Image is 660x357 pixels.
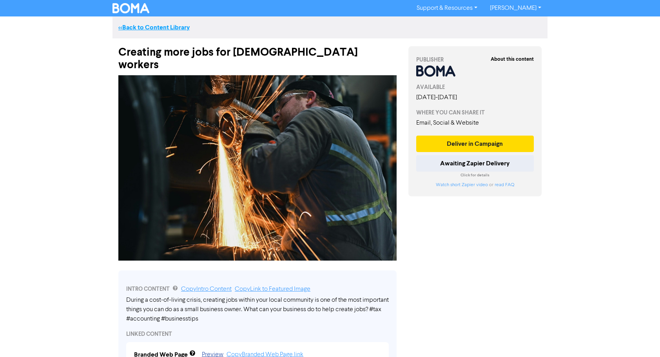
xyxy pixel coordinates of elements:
a: Copy Link to Featured Image [235,286,310,292]
div: PUBLISHER [416,56,534,64]
button: Deliver in Campaign [416,136,534,152]
div: During a cost-of-living crisis, creating jobs within your local community is one of the most impo... [126,295,389,324]
a: Watch short Zapier video [436,183,488,187]
img: BOMA Logo [112,3,149,13]
a: Copy Intro Content [181,286,232,292]
div: WHERE YOU CAN SHARE IT [416,109,534,117]
a: Support & Resources [410,2,484,14]
div: LINKED CONTENT [126,330,389,338]
a: <<Back to Content Library [118,24,190,31]
a: [PERSON_NAME] [484,2,548,14]
div: or [416,181,534,188]
strong: About this content [491,56,534,62]
div: Email, Social & Website [416,118,534,128]
button: Awaiting Zapier Delivery [416,155,534,172]
a: read FAQ [495,183,514,187]
div: INTRO CONTENT [126,285,389,294]
div: AVAILABLE [416,83,534,91]
div: [DATE] - [DATE] [416,93,534,102]
div: Click for details [416,172,534,178]
iframe: Chat Widget [621,319,660,357]
div: Creating more jobs for [DEMOGRAPHIC_DATA] workers [118,38,397,71]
